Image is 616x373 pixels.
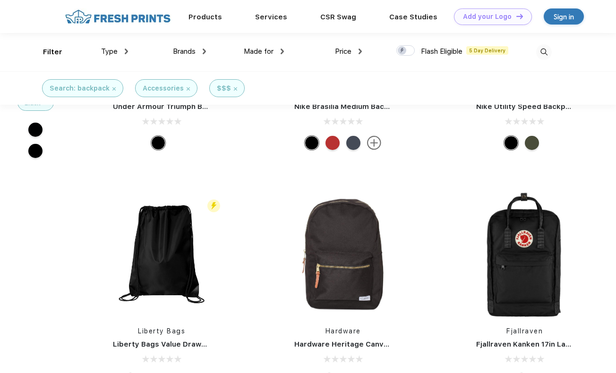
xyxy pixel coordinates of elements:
[281,49,284,54] img: dropdown.png
[367,136,381,150] img: more.svg
[138,327,185,335] a: Liberty Bags
[62,8,173,25] img: fo%20logo%202.webp
[554,11,574,22] div: Sign in
[516,14,523,19] img: DT
[463,13,512,21] div: Add your Logo
[151,136,165,150] div: Black M Sil_001
[305,136,319,150] div: Black
[113,102,232,111] a: Under Armour Triumph Backpack
[207,199,220,212] img: flash_active_toggle.svg
[346,136,360,150] div: Midnight Navy
[234,87,237,91] img: filter_cancel.svg
[476,102,578,111] a: Nike Utility Speed Backpack
[244,47,274,56] span: Made for
[294,340,429,348] a: Hardware Heritage Canvas Backpack
[203,49,206,54] img: dropdown.png
[335,47,351,56] span: Price
[217,83,231,93] div: $$$
[506,327,543,335] a: Fjallraven
[125,49,128,54] img: dropdown.png
[113,340,260,348] a: Liberty Bags Value Drawstring Backpack
[462,191,588,317] img: func=resize&h=266
[143,83,184,93] div: Accessories
[294,102,406,111] a: Nike Brasilia Medium Backpack
[101,47,118,56] span: Type
[325,327,361,335] a: Hardware
[187,87,190,91] img: filter_cancel.svg
[43,47,62,58] div: Filter
[188,13,222,21] a: Products
[525,136,539,150] div: Cargo Khaki
[280,191,406,317] img: func=resize&h=266
[325,136,340,150] div: University Red
[421,47,462,56] span: Flash Eligible
[536,44,552,60] img: desktop_search.svg
[112,87,116,91] img: filter_cancel.svg
[99,191,224,317] img: func=resize&h=266
[359,49,362,54] img: dropdown.png
[504,136,518,150] div: Black
[544,8,584,25] a: Sign in
[173,47,196,56] span: Brands
[50,83,110,93] div: Search: backpack
[466,46,508,55] span: 5 Day Delivery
